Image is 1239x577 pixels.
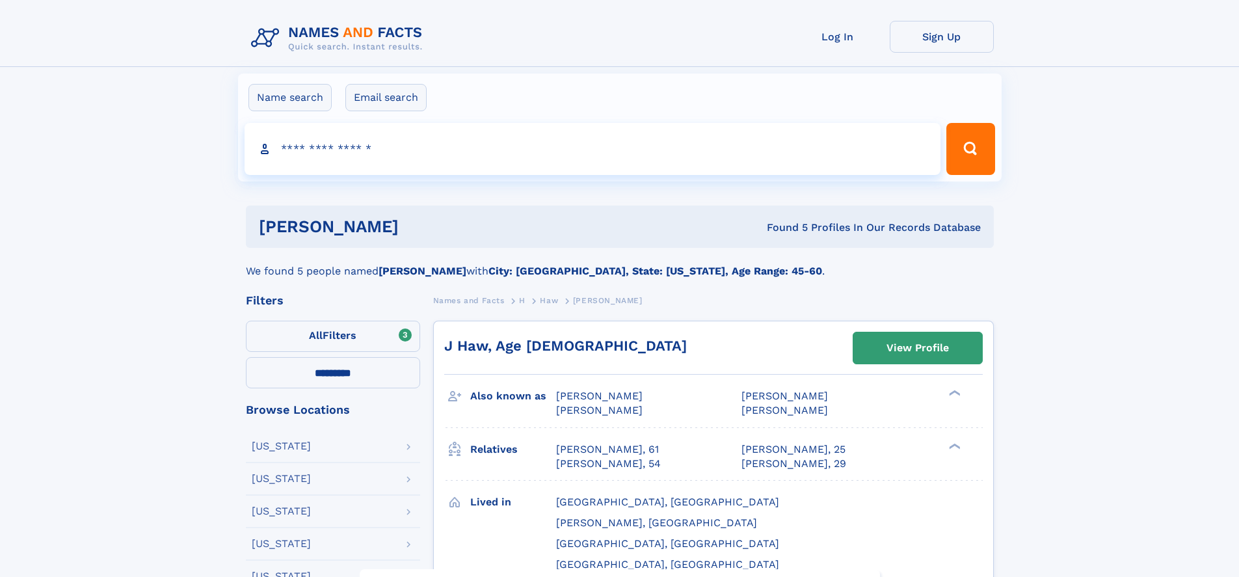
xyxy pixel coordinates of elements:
a: J Haw, Age [DEMOGRAPHIC_DATA] [444,338,687,354]
a: [PERSON_NAME], 29 [741,457,846,471]
div: [US_STATE] [252,539,311,549]
span: [PERSON_NAME] [573,296,643,305]
span: [GEOGRAPHIC_DATA], [GEOGRAPHIC_DATA] [556,558,779,570]
h3: Relatives [470,438,556,461]
span: [PERSON_NAME], [GEOGRAPHIC_DATA] [556,517,757,529]
a: View Profile [853,332,982,364]
div: View Profile [886,333,949,363]
div: Filters [246,295,420,306]
span: [PERSON_NAME] [556,390,643,402]
div: ❯ [946,389,961,397]
h3: Also known as [470,385,556,407]
div: Browse Locations [246,404,420,416]
div: Found 5 Profiles In Our Records Database [583,221,981,235]
h1: [PERSON_NAME] [259,219,583,235]
label: Email search [345,84,427,111]
a: [PERSON_NAME], 61 [556,442,659,457]
span: [GEOGRAPHIC_DATA], [GEOGRAPHIC_DATA] [556,537,779,550]
a: Sign Up [890,21,994,53]
div: We found 5 people named with . [246,248,994,279]
span: [GEOGRAPHIC_DATA], [GEOGRAPHIC_DATA] [556,496,779,508]
span: Haw [540,296,558,305]
label: Filters [246,321,420,352]
a: H [519,292,526,308]
div: [US_STATE] [252,474,311,484]
h3: Lived in [470,491,556,513]
b: City: [GEOGRAPHIC_DATA], State: [US_STATE], Age Range: 45-60 [488,265,822,277]
a: Haw [540,292,558,308]
div: ❯ [946,442,961,450]
label: Name search [248,84,332,111]
a: [PERSON_NAME], 25 [741,442,846,457]
span: [PERSON_NAME] [741,390,828,402]
span: All [309,329,323,342]
b: [PERSON_NAME] [379,265,466,277]
span: [PERSON_NAME] [741,404,828,416]
a: [PERSON_NAME], 54 [556,457,661,471]
div: [US_STATE] [252,441,311,451]
span: [PERSON_NAME] [556,404,643,416]
input: search input [245,123,941,175]
button: Search Button [946,123,994,175]
span: H [519,296,526,305]
a: Names and Facts [433,292,505,308]
img: Logo Names and Facts [246,21,433,56]
a: Log In [786,21,890,53]
div: [US_STATE] [252,506,311,517]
